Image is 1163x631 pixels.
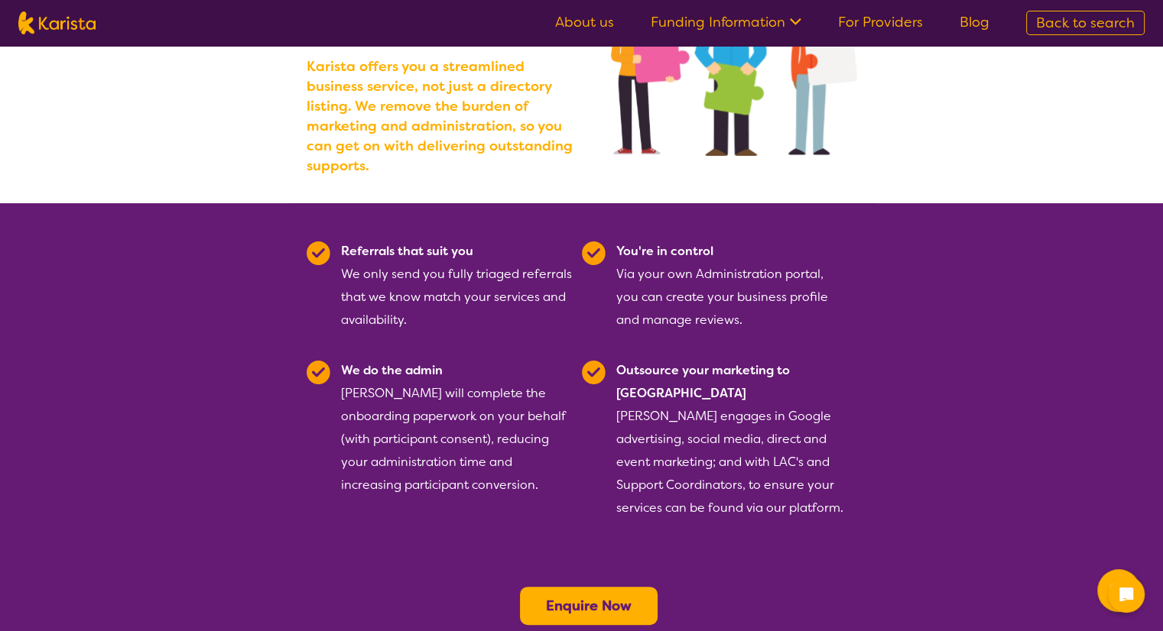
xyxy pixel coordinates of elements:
[307,241,330,265] img: Tick
[616,359,848,519] div: [PERSON_NAME] engages in Google advertising, social media, direct and event marketing; and with L...
[18,11,96,34] img: Karista logo
[341,362,443,378] b: We do the admin
[616,240,848,332] div: Via your own Administration portal, you can create your business profile and manage reviews.
[546,597,632,615] a: Enquire Now
[838,13,923,31] a: For Providers
[520,587,658,625] button: Enquire Now
[341,359,573,519] div: [PERSON_NAME] will complete the onboarding paperwork on your behalf (with participant consent), r...
[582,361,606,384] img: Tick
[1026,11,1145,35] a: Back to search
[616,243,713,259] b: You're in control
[1036,14,1135,32] span: Back to search
[555,13,614,31] a: About us
[341,240,573,332] div: We only send you fully triaged referrals that we know match your services and availability.
[1097,569,1140,612] button: Channel Menu
[341,243,473,259] b: Referrals that suit you
[960,13,989,31] a: Blog
[582,241,606,265] img: Tick
[307,57,582,176] b: Karista offers you a streamlined business service, not just a directory listing. We remove the bu...
[616,362,790,401] b: Outsource your marketing to [GEOGRAPHIC_DATA]
[651,13,801,31] a: Funding Information
[307,361,330,384] img: Tick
